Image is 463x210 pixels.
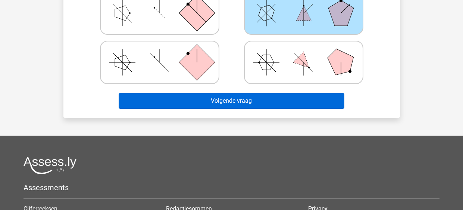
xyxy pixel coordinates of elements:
[119,93,344,109] button: Volgende vraag
[24,183,439,192] h5: Assessments
[24,157,76,174] img: Assessly logo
